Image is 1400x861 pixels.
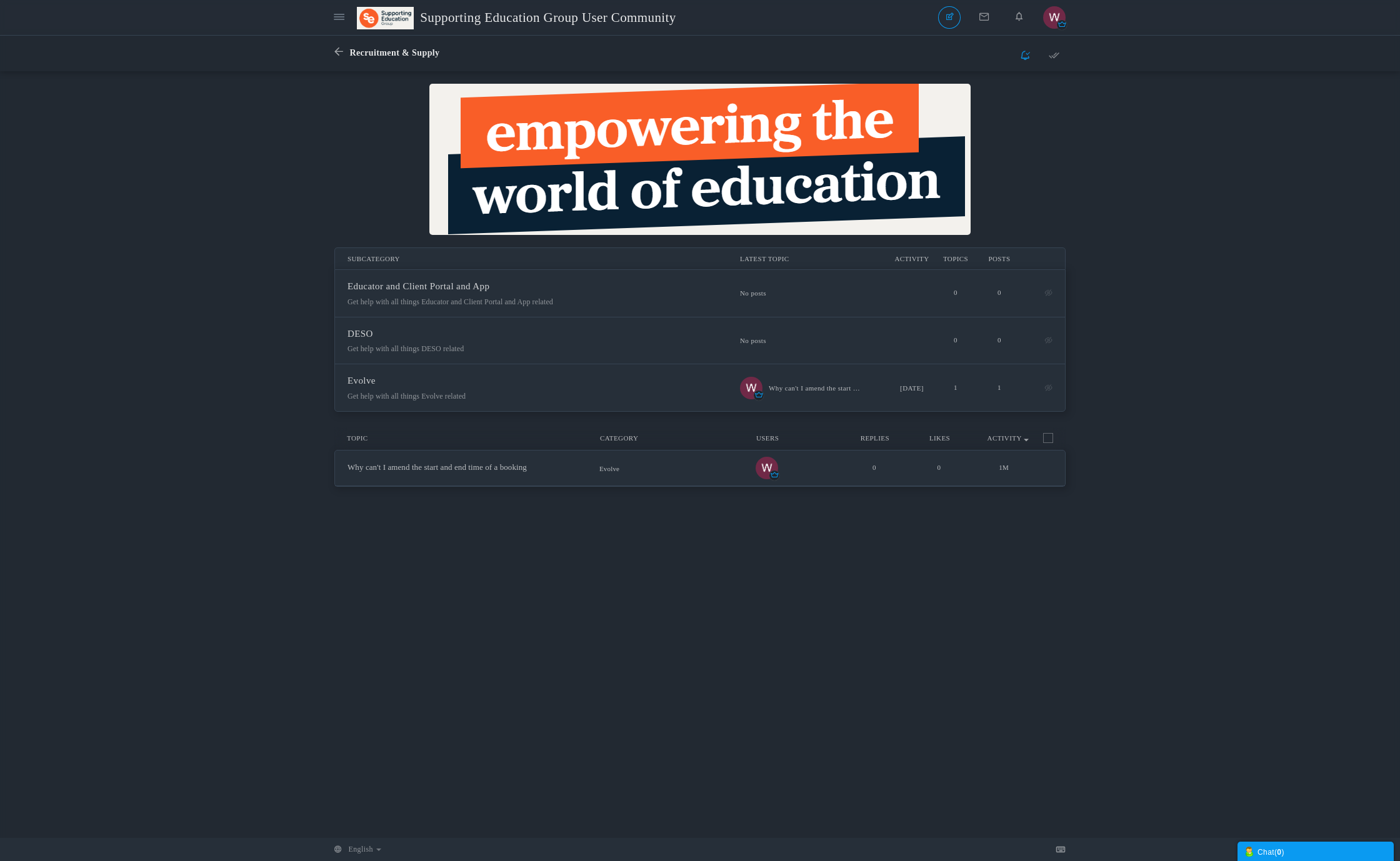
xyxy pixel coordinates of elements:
a: Replies [861,434,889,442]
a: Why can't I amend the start and end time of a booking [769,377,862,399]
span: ( ) [1274,848,1284,857]
span: 0 [997,336,1001,344]
li: Users [756,434,836,444]
div: Chat [1244,845,1387,858]
span: Educator and Client Portal and App [347,281,489,291]
span: 0 [872,464,876,471]
li: Topics [934,254,977,263]
a: Educator and Client Portal and App [347,283,489,291]
span: Activity [890,254,934,263]
span: Evolve [599,465,619,472]
span: English [348,845,372,854]
strong: 0 [1277,848,1281,857]
img: SEG.png [357,7,420,29]
span: 0 [937,464,941,471]
span: 1 [997,384,1001,391]
a: DESO [347,331,373,338]
span: Evolve [347,376,376,386]
i: No posts [740,337,934,344]
time: [DATE] [890,377,934,399]
a: Supporting Education Group User Community [357,3,686,32]
img: 5xHa99fWrB0hYO9mUFABYIUVEAYKnICqMACwyoKACwVGSFUYAFBlQUAFgqssIowAIDKgoALBVZYRRggQEVBQCWiqwwCrDAgIo... [756,457,778,479]
i: No posts [740,289,934,297]
span: Supporting Education Group User Community [420,3,686,32]
li: Posts [977,254,1021,263]
a: Evolve [347,377,376,385]
a: Evolve [599,464,619,473]
span: Recruitment & Supply [349,48,439,57]
li: Topic [347,434,594,444]
img: 5xHa99fWrB0hYO9mUFABYIUVEAYKnICqMACwyoKACwVGSFUYAFBlQUAFgqssIowAIDKgoALBVZYRRggQEVBQCWiqwwCrDAgIo... [1043,6,1066,29]
time: 1M [999,464,1009,471]
img: 5xHa99fWrB0hYO9mUFABYIUVEAYKnICqMACwyoKACwVGSFUYAFBlQUAFgqssIowAIDKgoALBVZYRRggQEVBQCWiqwwCrDAgIo... [740,377,762,399]
span: 0 [954,336,957,344]
li: Category [594,434,756,444]
span: DESO [347,329,373,339]
span: 0 [997,289,1001,296]
span: Latest Topic [740,255,789,262]
li: Likes [907,434,972,444]
span: 0 [954,289,957,296]
a: Activity [987,434,1022,442]
a: Why can't I amend the start and end time of a booking [347,462,527,472]
span: 1 [954,384,957,391]
li: Subcategory [347,254,715,263]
